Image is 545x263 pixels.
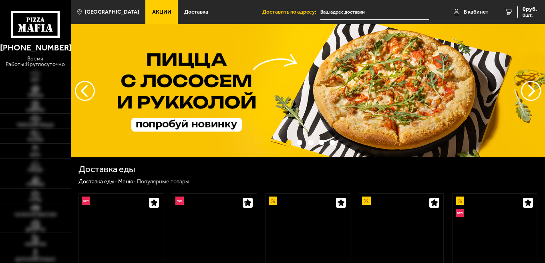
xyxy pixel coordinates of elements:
img: Акционный [362,197,370,205]
img: Акционный [456,197,464,205]
button: точки переключения [330,140,335,145]
img: Новинка [456,209,464,217]
span: Акции [152,9,171,15]
span: [GEOGRAPHIC_DATA] [85,9,139,15]
a: Меню- [118,178,136,185]
button: точки переключения [286,140,292,145]
div: Популярные товары [137,178,189,185]
input: Ваш адрес доставки [320,5,429,20]
button: точки переключения [308,140,314,145]
span: В кабинет [464,9,489,15]
img: Новинка [175,197,184,205]
span: 0 руб. [523,6,537,12]
img: Акционный [269,197,277,205]
button: предыдущий [521,81,541,101]
img: Новинка [82,197,90,205]
button: следующий [75,81,95,101]
span: Доставить по адресу: [262,9,320,15]
button: точки переключения [319,140,324,145]
h1: Доставка еды [78,165,135,174]
button: точки переключения [297,140,303,145]
a: Доставка еды- [78,178,117,185]
span: 0 шт. [523,13,537,18]
span: Доставка [184,9,208,15]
